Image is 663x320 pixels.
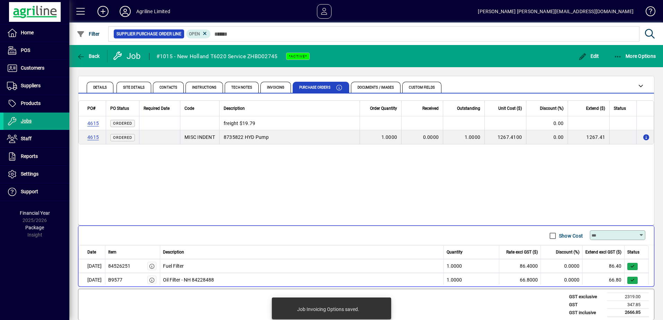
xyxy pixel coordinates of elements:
span: Extend excl GST ($) [585,249,621,255]
span: Quantity [447,249,463,255]
div: [PERSON_NAME] [PERSON_NAME][EMAIL_ADDRESS][DOMAIN_NAME] [478,6,634,17]
span: POS [21,47,30,53]
span: Edit [578,53,599,59]
button: Filter [75,28,102,40]
span: Invoicing [267,86,284,89]
div: Job Invoicing Options saved. [297,306,359,313]
span: Discount (%) [540,105,563,112]
td: 1267.41 [568,130,609,144]
app-page-header-button: Back [69,50,107,62]
span: Customers [21,65,44,71]
div: 84526251 [108,263,130,270]
span: Products [21,100,41,106]
span: Description [163,249,184,255]
span: PO Status [110,105,129,112]
span: Staff [21,136,32,141]
a: POS [3,42,69,59]
span: Order Quantity [370,105,397,112]
button: Profile [114,5,136,18]
mat-chip: Completion status: Open [186,29,211,38]
button: Edit [577,50,601,62]
span: Description [224,105,245,112]
div: B9577 [108,276,122,284]
span: Suppliers [21,83,41,88]
td: 86.4000 [499,259,541,273]
td: 1.0000 [360,130,401,144]
td: [DATE] [78,273,105,287]
td: GST inclusive [566,309,607,317]
a: Home [3,24,69,42]
div: Required Date [144,105,176,112]
span: Reports [21,153,38,159]
span: Supplier Purchase Order Line [117,30,181,37]
span: Financial Year [20,210,50,216]
td: 0.0000 [541,273,583,287]
span: Instructions [192,86,216,89]
a: Reports [3,148,69,165]
td: 66.80 [583,273,625,287]
span: Back [77,53,100,59]
span: More Options [614,53,656,59]
span: Details [93,86,107,89]
span: Code [184,105,194,112]
div: #1015 - New Holland T6020 Service ZHBD02745 [156,51,278,62]
span: Received [422,105,439,112]
span: Unit Cost ($) [498,105,522,112]
td: Fuel Filter [160,259,444,273]
button: More Options [612,50,658,62]
span: Rate excl GST ($) [506,249,538,255]
div: Status [614,105,632,112]
a: Staff [3,130,69,148]
span: Settings [21,171,38,177]
td: GST [566,301,607,309]
span: Contacts [160,86,177,89]
span: Site Details [123,86,145,89]
div: Description [224,105,355,112]
span: Tech Notes [231,86,252,89]
span: Support [21,189,38,194]
td: [DATE] [78,259,105,273]
span: Home [21,30,34,35]
td: 1.0000 [444,273,499,287]
div: Code [184,105,215,112]
td: 2666.85 [607,309,649,317]
span: PO# [87,105,95,112]
button: Add [92,5,114,18]
a: Support [3,183,69,201]
a: 4615 [87,134,99,140]
button: Back [75,50,102,62]
span: Ordered [113,121,132,126]
td: 0.00 [526,130,568,144]
span: Status [614,105,626,112]
span: Status [627,249,639,255]
td: 347.85 [607,301,649,309]
a: Products [3,95,69,112]
td: Oil Filter - NH 84228488 [160,273,444,287]
td: 86.40 [583,259,625,273]
span: Documents / Images [358,86,394,89]
span: Required Date [144,105,170,112]
a: Settings [3,166,69,183]
td: 66.8000 [499,273,541,287]
a: Knowledge Base [640,1,654,24]
td: 0.0000 [401,130,443,144]
td: 1.0000 [444,259,499,273]
span: Jobs [21,118,32,124]
span: Package [25,225,44,230]
span: Outstanding [457,105,480,112]
span: Custom Fields [409,86,434,89]
div: PO# [87,105,102,112]
div: Agriline Limited [136,6,170,17]
a: Customers [3,60,69,77]
span: Item [108,249,117,255]
td: freight $19.79 [219,116,360,130]
td: 2319.00 [607,293,649,301]
td: 1267.4100 [484,130,526,144]
td: 1.0000 [443,130,484,144]
span: Date [87,249,96,255]
span: Filter [77,31,100,37]
label: Show Cost [558,232,583,239]
span: MISC INDENT [184,134,215,140]
td: 0.00 [526,116,568,130]
span: Discount (%) [556,249,579,255]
